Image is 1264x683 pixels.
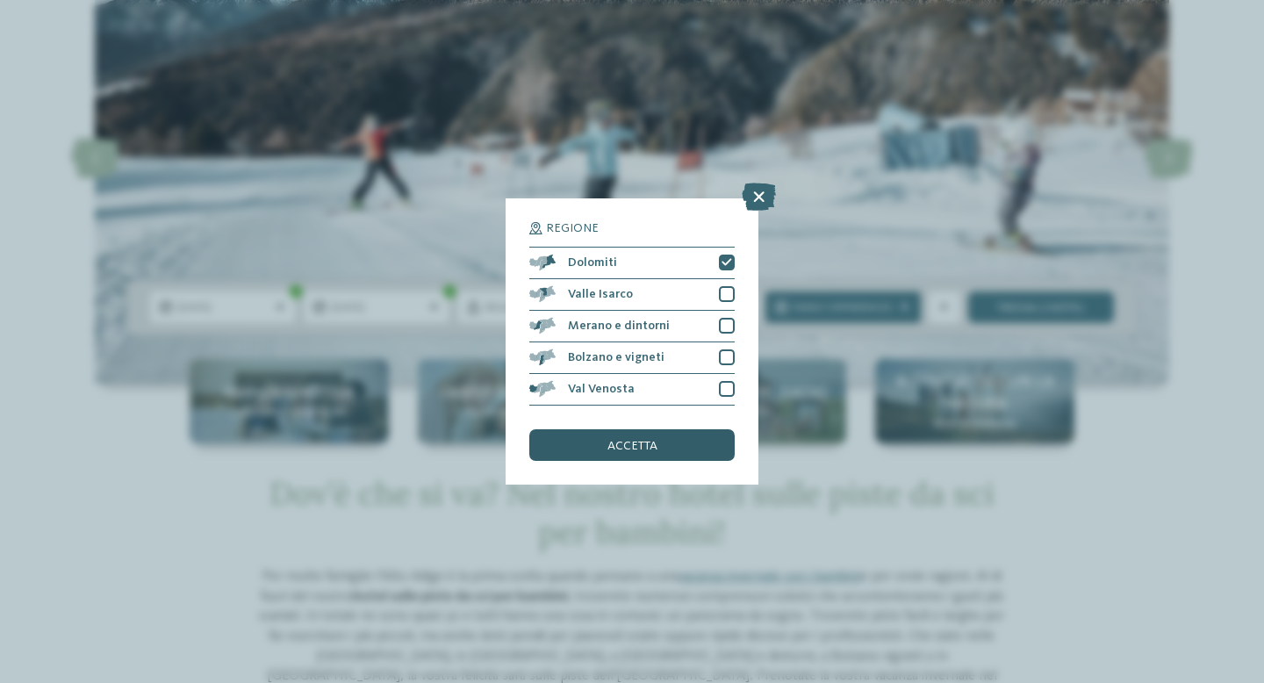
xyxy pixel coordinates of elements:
[568,256,617,269] span: Dolomiti
[568,288,633,300] span: Valle Isarco
[568,383,635,395] span: Val Venosta
[568,320,670,332] span: Merano e dintorni
[568,351,664,363] span: Bolzano e vigneti
[607,440,657,452] span: accetta
[546,222,599,234] span: Regione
